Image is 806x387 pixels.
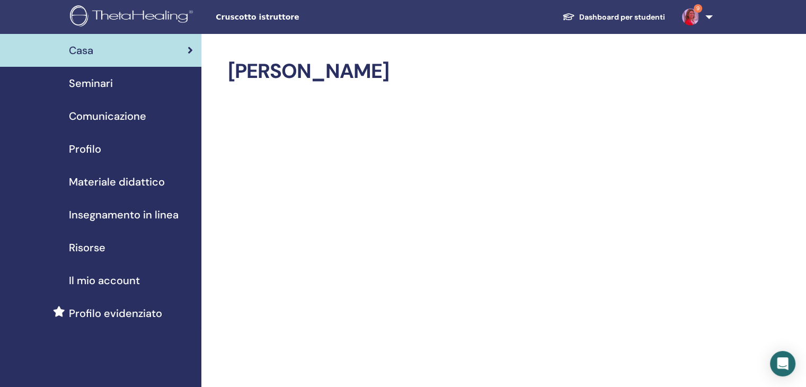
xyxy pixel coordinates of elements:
span: Il mio account [69,272,140,288]
div: Open Intercom Messenger [770,351,795,376]
img: logo.png [70,5,197,29]
img: default.jpg [682,8,699,25]
span: Profilo evidenziato [69,305,162,321]
span: Materiale didattico [69,174,165,190]
span: Cruscotto istruttore [216,12,375,23]
img: graduation-cap-white.svg [562,12,575,21]
span: Profilo [69,141,101,157]
span: Risorse [69,240,105,256]
span: Casa [69,42,93,58]
span: 9 [694,4,702,13]
h2: [PERSON_NAME] [228,59,711,84]
span: Comunicazione [69,108,146,124]
span: Insegnamento in linea [69,207,179,223]
a: Dashboard per studenti [554,7,674,27]
span: Seminari [69,75,113,91]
